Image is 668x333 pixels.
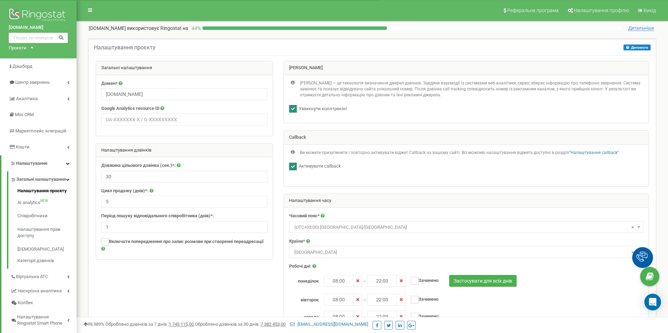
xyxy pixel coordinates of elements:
span: 99,989% [83,322,104,327]
span: Загальні налаштування [16,176,66,183]
div: Callback [284,131,649,145]
span: Реферальна програма [507,8,559,13]
label: Робочі дні: [289,263,311,270]
div: Налаштування дзвінків [96,144,273,157]
a: Віртуальна АТС [10,269,77,283]
a: Налаштування прав доступу [17,223,77,243]
p: 44 % [188,25,202,32]
span: Віртуальна АТС [16,274,48,280]
a: [DEMOGRAPHIC_DATA] [17,243,77,256]
a: [DOMAIN_NAME] [9,24,68,31]
a: Наскрізна аналітика [10,283,77,297]
span: використовує Ringostat на [127,25,188,31]
span: Наскрізна аналітика [18,288,62,294]
input: Пошук за номером [9,33,68,43]
label: Зачинено [406,311,438,320]
u: 7 382 453,00 [261,322,286,327]
input: example.com [101,88,268,100]
span: Налаштування Ringostat Smart Phone [17,314,67,327]
span: Оброблено дзвінків за 7 днів : [105,322,194,327]
a: Налаштування Ringostat Smart Phone [10,309,77,330]
label: Цикл продажу (днів)*: [101,188,149,194]
span: × [631,222,634,232]
input: UA-XXXXXXX-X / G-XXXXXXXXX [101,114,268,125]
span: (UTC+03:00) Europe/Kiev [292,222,641,232]
span: Кошти [16,144,30,149]
a: Колбек [10,297,77,309]
span: Налаштування [16,161,47,166]
span: - [364,275,366,285]
span: Колбек [18,300,33,307]
button: Допомога [623,44,651,50]
div: Загальні налаштування [96,61,273,75]
span: Ukraine [289,246,643,258]
label: Довжина цільового дзвінка (сек.)*: [101,162,176,169]
a: Категорії дзвінків [17,256,77,265]
span: - [364,294,366,303]
div: Open Intercom Messenger [644,294,661,310]
span: - [364,311,366,320]
label: середа [284,311,324,320]
label: Зачинено [406,275,438,285]
span: Детальніше [628,25,654,31]
button: Застосувати для всіх днів [449,275,517,287]
a: Загальні налаштування [10,171,77,186]
div: Налаштування часу [284,194,649,208]
span: Mini CRM [15,112,34,117]
a: Налаштування проєкту [17,188,77,196]
u: 1 745 115,00 [169,322,194,327]
span: (UTC+03:00) Europe/Kiev [289,221,643,233]
label: Домен* [101,80,118,87]
a: Співробітники [17,210,77,223]
p: Ви можете призупинити і повторно активувати віджет Callback на вашому сайті. Всі можливі налаштув... [300,150,619,156]
span: Налаштування профілю [574,8,629,13]
span: Центр звернень [15,80,50,85]
label: Увімкнути коллтрекінг [297,106,347,112]
p: [DOMAIN_NAME] [89,25,188,32]
img: Ringostat logo [9,7,68,24]
a: AI analyticsNEW [17,196,77,210]
span: Аналiтика [16,96,38,101]
h5: Налаштування проєкту [94,44,156,51]
label: Google Analytics resource ID [101,105,159,112]
p: [PERSON_NAME] — це технологія визначення джерел дзвінків. Завдяки взаємодії із системами веб-анал... [300,80,643,98]
span: Вихід [644,8,656,13]
label: Включати попередження про запис розмови при створенні переадресації [101,238,268,252]
label: Активувати callback [297,163,341,170]
span: Дашборд [13,64,32,69]
label: Країна* [289,238,305,245]
span: Маркетплейс інтеграцій [15,128,66,133]
a: "Налаштування callback" [569,150,619,155]
span: Оброблено дзвінків за 30 днів : [195,322,286,327]
a: Налаштування [1,155,77,172]
span: × [631,247,634,257]
label: Період пошуку відповідального співробітника (днів)*: [101,213,214,219]
label: вівторок [284,294,324,303]
label: Часовий пояс* [289,213,320,219]
span: Ukraine [292,247,641,257]
label: понеділок [284,275,324,285]
label: Зачинено [406,294,438,303]
a: [EMAIL_ADDRESS][DOMAIN_NAME] [290,322,368,327]
div: Проєкти [9,45,26,51]
div: [PERSON_NAME] [284,61,649,75]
